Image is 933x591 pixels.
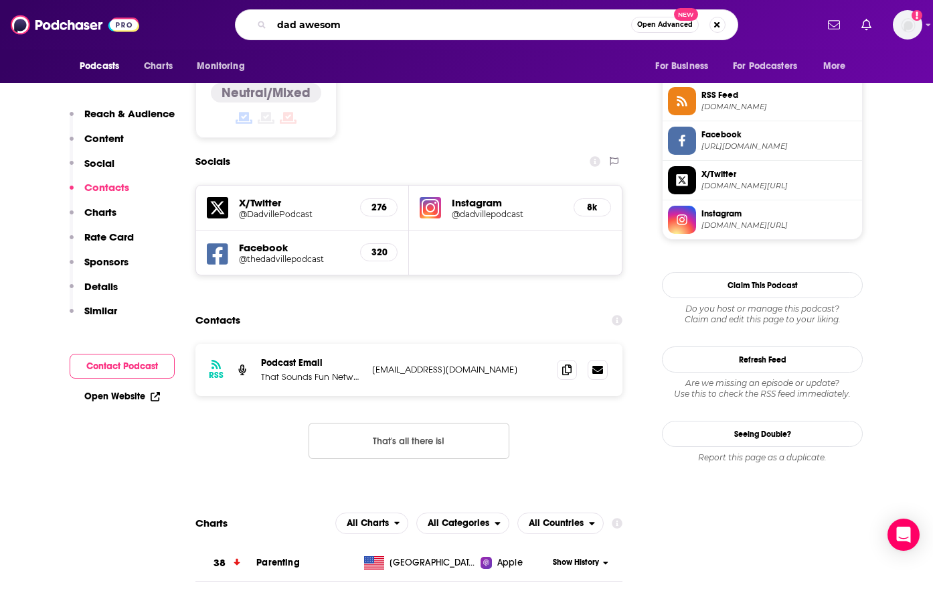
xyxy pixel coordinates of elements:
[70,304,117,329] button: Similar
[416,513,509,534] button: open menu
[390,556,477,570] span: United States
[239,254,349,264] h5: @thedadvillepodcast
[84,157,114,170] p: Social
[11,12,139,38] img: Podchaser - Follow, Share and Rate Podcasts
[701,181,857,191] span: twitter.com/DadvillePodcast
[209,370,224,381] h3: RSS
[701,220,857,231] span: instagram.com/dadvillepodcast
[197,57,244,76] span: Monitoring
[371,247,386,258] h5: 320
[84,391,160,402] a: Open Website
[701,89,857,101] span: RSS Feed
[637,21,693,28] span: Open Advanced
[662,304,863,325] div: Claim and edit this page to your liking.
[84,255,129,268] p: Sponsors
[668,166,857,194] a: X/Twitter[DOMAIN_NAME][URL]
[359,556,481,570] a: [GEOGRAPHIC_DATA]
[701,129,857,141] span: Facebook
[70,132,124,157] button: Content
[517,513,604,534] button: open menu
[893,10,922,40] img: User Profile
[481,556,548,570] a: Apple
[912,10,922,21] svg: Add a profile image
[239,196,349,209] h5: X/Twitter
[823,57,846,76] span: More
[668,127,857,155] a: Facebook[URL][DOMAIN_NAME]
[662,346,863,373] button: Refresh Feed
[701,168,857,180] span: X/Twitter
[420,197,441,218] img: iconImage
[823,13,845,36] a: Show notifications dropdown
[70,206,116,231] button: Charts
[256,557,299,568] a: Parenting
[452,209,563,219] a: @dadvillepodcast
[261,357,361,369] p: Podcast Email
[70,107,175,132] button: Reach & Audience
[646,54,725,79] button: open menu
[347,519,389,528] span: All Charts
[662,272,863,298] button: Claim This Podcast
[80,57,119,76] span: Podcasts
[887,519,920,551] div: Open Intercom Messenger
[701,208,857,220] span: Instagram
[674,8,698,21] span: New
[733,57,797,76] span: For Podcasters
[335,513,409,534] h2: Platforms
[70,54,137,79] button: open menu
[701,141,857,151] span: https://www.facebook.com/thedadvillepodcast
[144,57,173,76] span: Charts
[187,54,262,79] button: open menu
[135,54,181,79] a: Charts
[84,206,116,218] p: Charts
[84,280,118,293] p: Details
[195,308,240,333] h2: Contacts
[529,519,584,528] span: All Countries
[235,9,738,40] div: Search podcasts, credits, & more...
[893,10,922,40] span: Logged in as shcarlos
[84,304,117,317] p: Similar
[517,513,604,534] h2: Countries
[814,54,863,79] button: open menu
[416,513,509,534] h2: Categories
[371,202,386,213] h5: 276
[662,452,863,463] div: Report this page as a duplicate.
[549,557,613,568] button: Show History
[84,107,175,120] p: Reach & Audience
[70,255,129,280] button: Sponsors
[84,181,129,194] p: Contacts
[428,519,489,528] span: All Categories
[214,555,226,571] h3: 38
[668,87,857,115] a: RSS Feed[DOMAIN_NAME]
[631,17,699,33] button: Open AdvancedNew
[261,371,361,383] p: That Sounds Fun Network
[70,157,114,182] button: Social
[239,209,349,219] a: @DadvillePodcast
[195,149,230,174] h2: Socials
[662,421,863,447] a: Seeing Double?
[272,14,631,36] input: Search podcasts, credits, & more...
[856,13,877,36] a: Show notifications dropdown
[195,545,256,582] a: 38
[70,280,118,305] button: Details
[668,206,857,234] a: Instagram[DOMAIN_NAME][URL]
[70,181,129,206] button: Contacts
[195,517,228,529] h2: Charts
[724,54,817,79] button: open menu
[497,556,523,570] span: Apple
[84,231,134,243] p: Rate Card
[655,57,708,76] span: For Business
[70,354,175,379] button: Contact Podcast
[372,364,546,375] p: [EMAIL_ADDRESS][DOMAIN_NAME]
[222,84,311,101] h4: Neutral/Mixed
[585,202,600,213] h5: 8k
[662,304,863,314] span: Do you host or manage this podcast?
[553,557,599,568] span: Show History
[70,231,134,255] button: Rate Card
[893,10,922,40] button: Show profile menu
[701,102,857,112] span: feeds.megaphone.fm
[662,378,863,399] div: Are we missing an episode or update? Use this to check the RSS feed immediately.
[309,423,509,459] button: Nothing here.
